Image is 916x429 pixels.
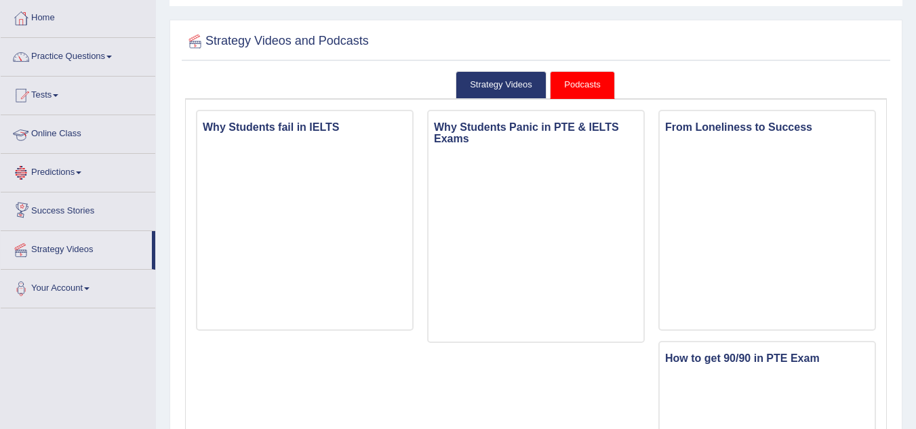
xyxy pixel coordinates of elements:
h3: How to get 90/90 in PTE Exam [660,349,875,368]
a: Practice Questions [1,38,155,72]
h3: From Loneliness to Success [660,118,875,137]
h3: Why Students fail in IELTS [197,118,412,137]
a: Tests [1,77,155,110]
a: Strategy Videos [1,231,152,265]
h3: Why Students Panic in PTE & IELTS Exams [429,118,643,148]
a: Predictions [1,154,155,188]
a: Podcasts [550,71,614,99]
a: Online Class [1,115,155,149]
a: Strategy Videos [456,71,546,99]
a: Your Account [1,270,155,304]
h2: Strategy Videos and Podcasts [185,31,369,52]
a: Success Stories [1,192,155,226]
